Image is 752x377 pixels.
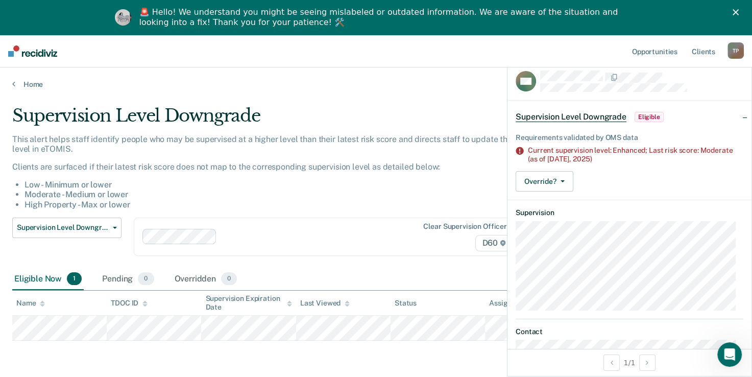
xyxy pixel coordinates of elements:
div: Clear supervision officers [423,222,510,231]
button: Next Opportunity [639,355,656,371]
img: Recidiviz [8,45,57,57]
a: Home [12,80,740,89]
p: Clients are surfaced if their latest risk score does not map to the corresponding supervision lev... [12,162,576,172]
a: Opportunities [630,35,680,67]
div: Supervision Level Downgrade [12,105,576,134]
div: Eligible Now [12,268,84,291]
div: Supervision Expiration Date [205,294,292,312]
a: Clients [690,35,717,67]
div: Current supervision level: Enhanced; Last risk score: Moderate (as of [DATE], [528,146,743,163]
span: 1 [67,272,82,286]
span: Eligible [635,112,664,122]
div: 🚨 Hello! We understand you might be seeing mislabeled or outdated information. We are aware of th... [139,7,621,28]
div: Supervision Level DowngradeEligible [507,101,751,133]
div: Name [16,299,45,308]
div: Close [733,9,743,15]
p: This alert helps staff identify people who may be supervised at a higher level than their latest ... [12,134,576,154]
li: Moderate - Medium or lower [25,190,576,199]
div: TDOC ID [111,299,148,308]
button: Override? [516,171,573,192]
div: Status [395,299,417,308]
button: Previous Opportunity [603,355,620,371]
iframe: Intercom live chat [717,342,742,367]
div: Assigned to [489,299,537,308]
span: Supervision Level Downgrade [17,223,109,232]
span: D60 [475,235,512,251]
span: 2025) [573,155,592,163]
span: 0 [221,272,237,286]
div: 1 / 1 [507,349,751,376]
div: Pending [100,268,156,291]
div: Overridden [173,268,239,291]
dt: Supervision [516,208,743,217]
span: Supervision Level Downgrade [516,112,626,122]
span: 0 [138,272,154,286]
img: Profile image for Kim [115,9,131,26]
div: T P [727,42,744,59]
li: High Property - Max or lower [25,200,576,209]
div: Requirements validated by OMS data [516,133,743,142]
div: Last Viewed [300,299,350,308]
dt: Contact [516,327,743,336]
li: Low - Minimum or lower [25,180,576,190]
